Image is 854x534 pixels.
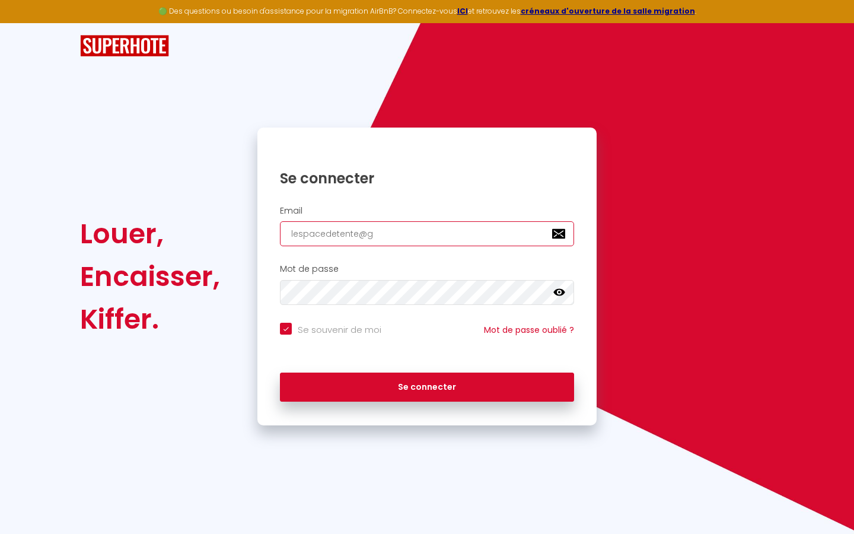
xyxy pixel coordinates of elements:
[80,255,220,298] div: Encaisser,
[280,206,574,216] h2: Email
[280,264,574,274] h2: Mot de passe
[457,6,468,16] a: ICI
[9,5,45,40] button: Ouvrir le widget de chat LiveChat
[80,35,169,57] img: SuperHote logo
[484,324,574,336] a: Mot de passe oublié ?
[80,298,220,341] div: Kiffer.
[280,221,574,246] input: Ton Email
[280,373,574,402] button: Se connecter
[280,169,574,187] h1: Se connecter
[521,6,695,16] a: créneaux d'ouverture de la salle migration
[80,212,220,255] div: Louer,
